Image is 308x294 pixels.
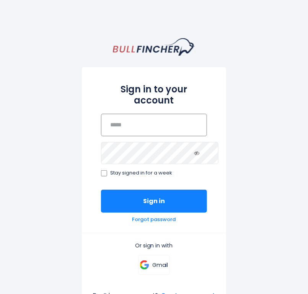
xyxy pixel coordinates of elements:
[132,216,176,223] a: Forgot password
[101,170,107,176] input: Stay signed in for a week
[101,190,207,213] button: Sign in
[152,262,168,268] p: Gmail
[110,170,172,176] span: Stay signed in for a week
[101,84,207,106] h2: Sign in to your account
[113,38,195,56] a: homepage
[101,242,207,249] p: Or sign in with
[138,255,169,275] a: Gmail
